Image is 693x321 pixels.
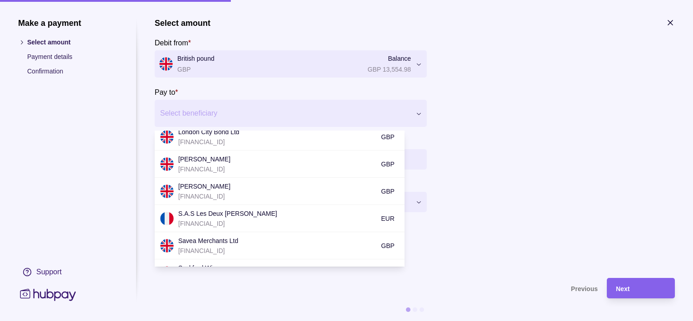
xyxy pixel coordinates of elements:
[381,159,395,169] p: GBP
[160,185,174,198] img: gb
[381,132,395,142] p: GBP
[155,87,178,97] label: Pay to
[178,246,376,256] p: [FINANCIAL_ID]
[178,137,376,147] p: [FINANCIAL_ID]
[155,88,175,96] p: Pay to
[160,157,174,171] img: gb
[607,278,675,298] button: Next
[160,266,174,280] img: gb
[178,127,376,137] p: London City Bond Ltd
[571,285,598,292] span: Previous
[155,18,210,28] h1: Select amount
[381,214,395,224] p: EUR
[18,263,118,282] a: Support
[178,219,376,229] p: [FINANCIAL_ID]
[616,285,630,292] span: Next
[27,66,118,76] p: Confirmation
[178,236,376,246] p: Savea Merchants Ltd
[160,239,174,253] img: gb
[381,241,395,251] p: GBP
[155,39,188,47] p: Debit from
[178,209,376,219] p: S.A.S Les Deux [PERSON_NAME]
[155,278,598,298] button: Previous
[160,212,174,225] img: fr
[178,164,376,174] p: [FINANCIAL_ID]
[27,52,118,62] p: Payment details
[178,263,376,273] p: Seckford Wines
[18,18,118,28] h1: Make a payment
[160,130,174,144] img: gb
[155,37,191,48] label: Debit from
[381,186,395,196] p: GBP
[36,267,62,277] div: Support
[178,191,376,201] p: [FINANCIAL_ID]
[178,181,376,191] p: [PERSON_NAME]
[27,37,118,47] p: Select amount
[178,154,376,164] p: [PERSON_NAME]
